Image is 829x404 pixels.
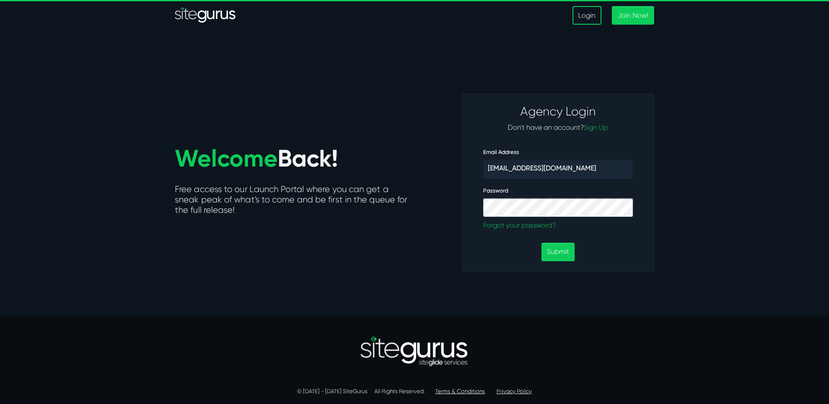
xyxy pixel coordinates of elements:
[175,184,408,217] h5: Free access to our Launch Portal where you can get a sneak peak of what’s to come and be first in...
[175,387,654,396] p: © [DATE] - [DATE] SiteGurus All Rights Reserved.
[483,220,633,231] a: Forgot your password?
[541,243,575,261] button: Submit
[175,7,236,24] a: SiteGurus
[435,388,485,394] a: Terms & Conditions
[483,122,633,133] p: Don't have an account?
[483,187,508,194] label: Password
[175,144,278,173] span: Welcome
[573,6,601,25] a: Login
[483,149,519,156] label: Email Address
[483,104,633,119] h3: Agency Login
[175,7,236,24] img: Sitegurus Logo
[612,6,654,25] a: Join Now!
[584,123,608,131] a: Sign Up
[497,388,532,394] a: Privacy Policy
[175,145,399,171] h1: Back!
